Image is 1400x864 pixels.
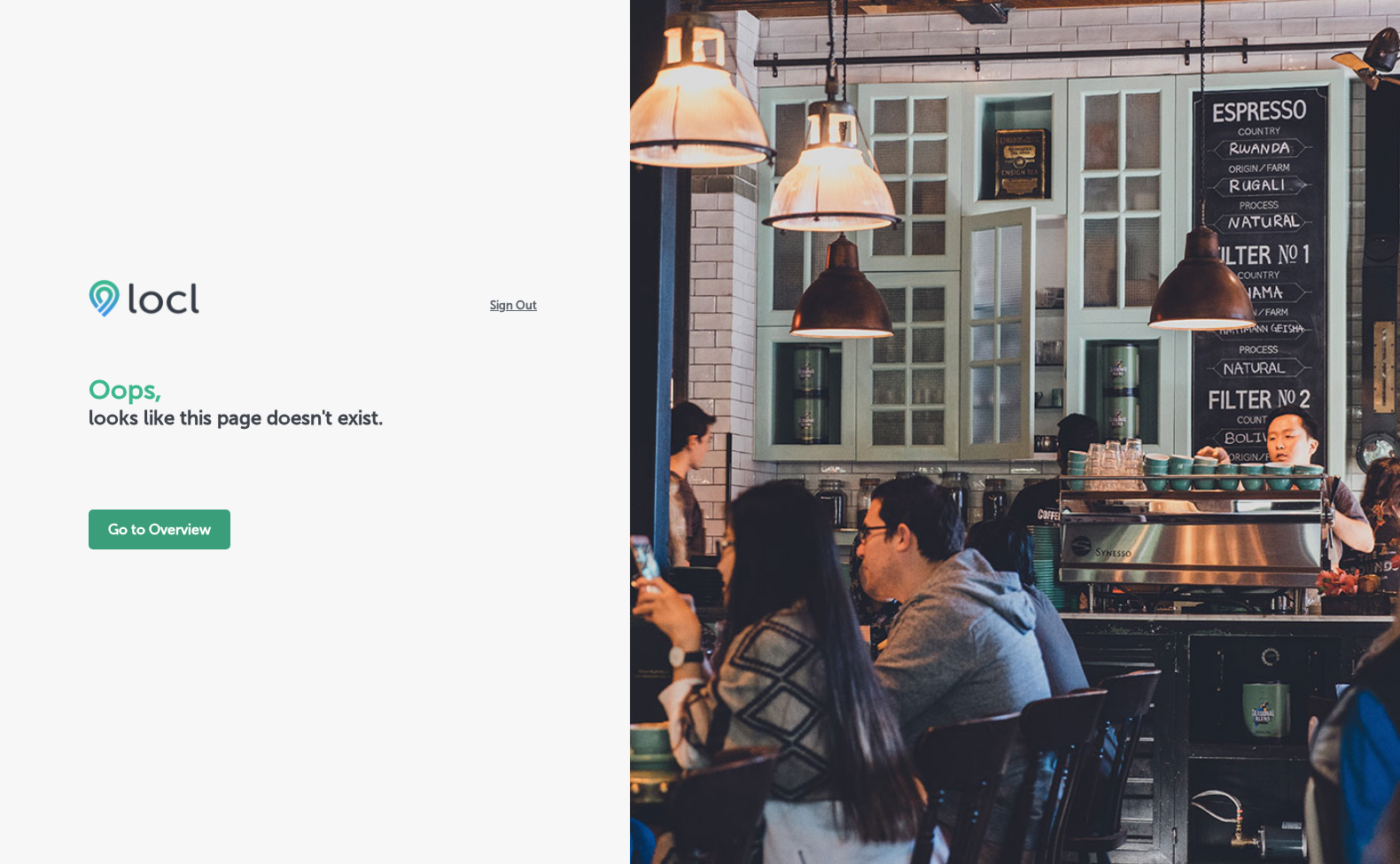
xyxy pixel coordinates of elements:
[89,406,541,430] h2: looks like this page doesn't exist.
[89,374,541,406] h1: Oops,
[89,510,230,549] button: Go to Overview
[89,279,199,318] img: LOCL logo
[486,297,541,314] span: Sign Out
[89,521,230,538] a: Go to Overview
